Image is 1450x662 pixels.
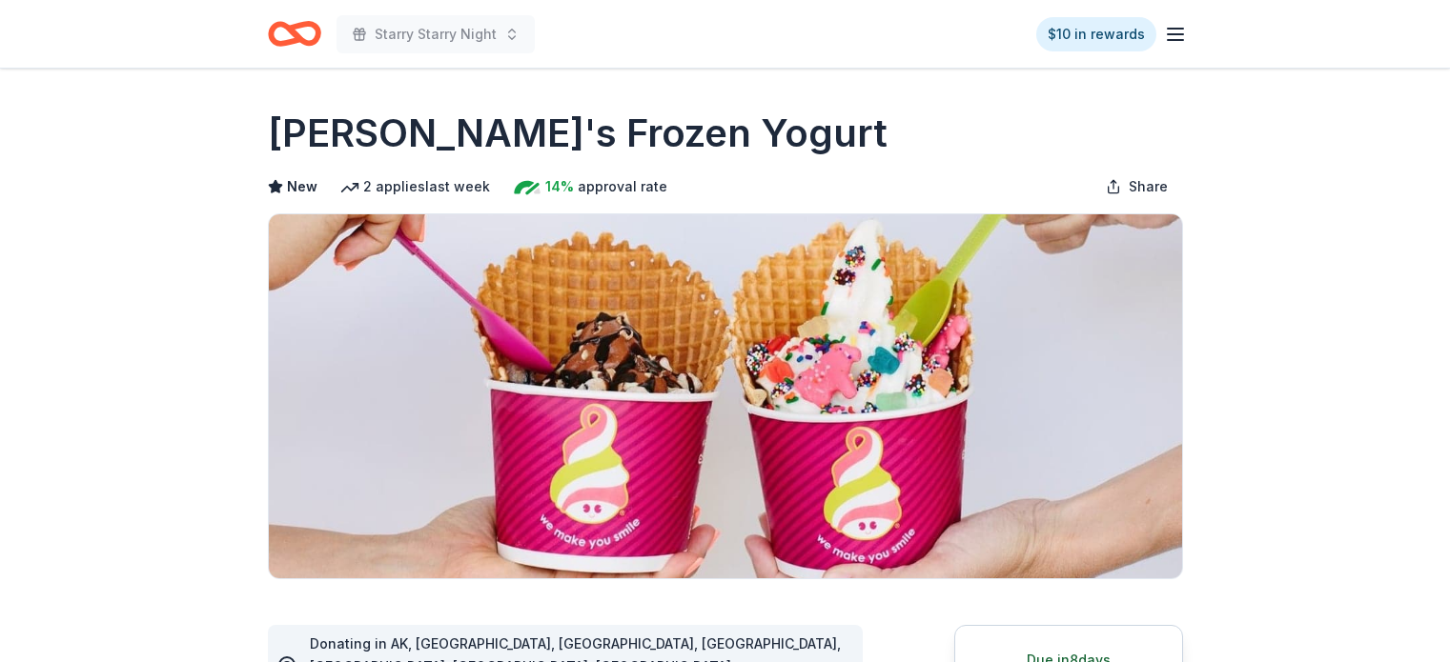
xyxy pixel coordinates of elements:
[1129,175,1168,198] span: Share
[375,23,497,46] span: Starry Starry Night
[545,175,574,198] span: 14%
[287,175,317,198] span: New
[1036,17,1156,51] a: $10 in rewards
[269,214,1182,578] img: Image for Menchie's Frozen Yogurt
[268,107,888,160] h1: [PERSON_NAME]'s Frozen Yogurt
[578,175,667,198] span: approval rate
[268,11,321,56] a: Home
[337,15,535,53] button: Starry Starry Night
[1091,168,1183,206] button: Share
[340,175,490,198] div: 2 applies last week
